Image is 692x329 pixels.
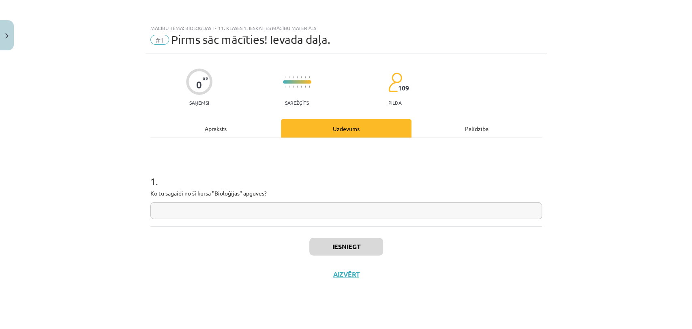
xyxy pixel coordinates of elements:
[285,100,309,105] p: Sarežģīts
[196,79,202,90] div: 0
[171,33,330,46] span: Pirms sāc mācīties! Ievada daļa.
[388,100,401,105] p: pilda
[150,161,542,187] h1: 1 .
[186,100,212,105] p: Saņemsi
[309,76,310,78] img: icon-short-line-57e1e144782c952c97e751825c79c345078a6d821885a25fce030b3d8c18986b.svg
[285,76,285,78] img: icon-short-line-57e1e144782c952c97e751825c79c345078a6d821885a25fce030b3d8c18986b.svg
[203,76,208,81] span: XP
[411,119,542,138] div: Palīdzība
[331,270,362,278] button: Aizvērt
[281,119,411,138] div: Uzdevums
[289,76,289,78] img: icon-short-line-57e1e144782c952c97e751825c79c345078a6d821885a25fce030b3d8c18986b.svg
[309,238,383,256] button: Iesniegt
[289,86,289,88] img: icon-short-line-57e1e144782c952c97e751825c79c345078a6d821885a25fce030b3d8c18986b.svg
[150,25,542,31] div: Mācību tēma: Bioloģijas i - 11. klases 1. ieskaites mācību materiāls
[150,35,169,45] span: #1
[398,84,409,92] span: 109
[309,86,310,88] img: icon-short-line-57e1e144782c952c97e751825c79c345078a6d821885a25fce030b3d8c18986b.svg
[285,86,285,88] img: icon-short-line-57e1e144782c952c97e751825c79c345078a6d821885a25fce030b3d8c18986b.svg
[388,72,402,92] img: students-c634bb4e5e11cddfef0936a35e636f08e4e9abd3cc4e673bd6f9a4125e45ecb1.svg
[150,189,542,198] p: Ko tu sagaidi no šī kursa "Bioloģijas" apguves?
[150,119,281,138] div: Apraksts
[5,33,9,39] img: icon-close-lesson-0947bae3869378f0d4975bcd49f059093ad1ed9edebbc8119c70593378902aed.svg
